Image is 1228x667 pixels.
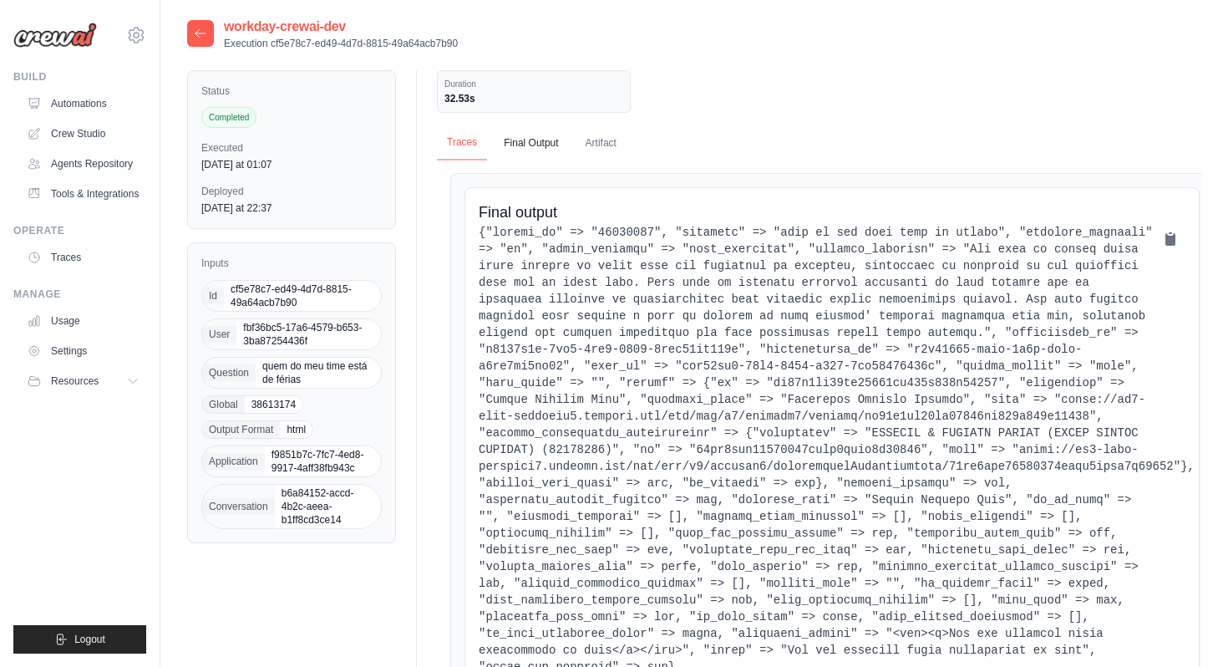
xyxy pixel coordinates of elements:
[20,244,146,271] a: Traces
[13,224,146,237] div: Operate
[201,84,382,98] label: Status
[444,92,623,105] dd: 32.53s
[479,204,557,221] span: Final output
[202,498,275,515] span: Conversation
[202,453,265,470] span: Application
[201,107,256,128] span: Completed
[20,338,146,364] a: Settings
[275,485,381,528] span: b6a84152-accd-4b2c-aeea-b1ff8cd3ce14
[224,37,458,50] p: Execution cf5e78c7-ed49-4d7d-8815-49a64acb7b90
[201,159,272,171] time: October 11, 2025 at 01:07 IST
[202,326,236,343] span: User
[202,421,280,438] span: Output Format
[74,633,105,646] span: Logout
[20,368,146,395] button: Resources
[13,288,146,301] div: Manage
[245,396,302,413] span: 38613174
[13,23,97,48] img: Logo
[201,141,382,155] label: Executed
[1144,587,1228,667] iframe: Chat Widget
[280,421,312,438] span: html
[202,364,256,381] span: Question
[201,257,382,270] label: Inputs
[13,625,146,654] button: Logout
[444,78,623,90] dt: Duration
[13,70,146,84] div: Build
[236,319,381,349] span: fbf36bc5-17a6-4579-b653-3ba87254436f
[20,308,146,334] a: Usage
[256,358,381,388] span: quem do meu time está de férias
[202,396,245,413] span: Global
[224,17,458,37] h2: workday-crewai-dev
[224,281,381,311] span: cf5e78c7-ed49-4d7d-8815-49a64acb7b90
[51,374,99,388] span: Resources
[494,126,568,161] button: Final Output
[20,150,146,177] a: Agents Repository
[265,446,381,476] span: f9851b7c-7fc7-4ed8-9917-4aff38fb943c
[202,288,224,304] span: Id
[20,120,146,147] a: Crew Studio
[201,202,272,214] time: October 7, 2025 at 22:37 IST
[20,181,146,207] a: Tools & Integrations
[201,185,382,198] label: Deployed
[20,90,146,117] a: Automations
[437,125,487,160] button: Traces
[576,126,627,161] button: Artifact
